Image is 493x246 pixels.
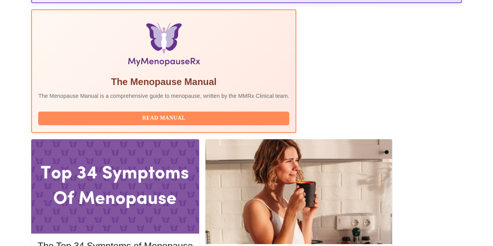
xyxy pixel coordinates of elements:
img: Menopause Manual [78,23,249,69]
span: Read Manual [46,113,281,123]
button: Read Manual [38,111,289,125]
a: Read Manual [38,114,291,121]
h5: The Menopause Manual [38,76,289,88]
p: The Menopause Manual is a comprehensive guide to menopause, written by the MMRx Clinical team. [38,92,289,100]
